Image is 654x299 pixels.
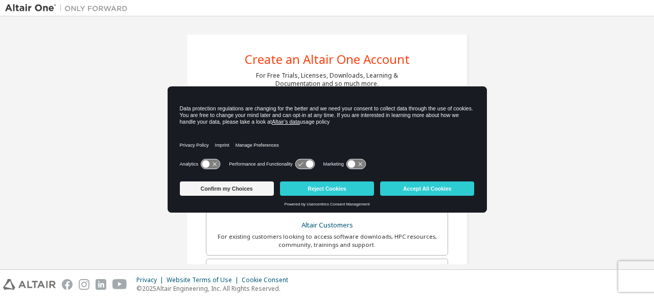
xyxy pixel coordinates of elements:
[136,276,167,284] div: Privacy
[136,284,294,293] p: © 2025 Altair Engineering, Inc. All Rights Reserved.
[112,279,127,290] img: youtube.svg
[96,279,106,290] img: linkedin.svg
[245,53,410,65] div: Create an Altair One Account
[79,279,89,290] img: instagram.svg
[213,218,441,233] div: Altair Customers
[213,233,441,249] div: For existing customers looking to access software downloads, HPC resources, community, trainings ...
[167,276,242,284] div: Website Terms of Use
[5,3,133,13] img: Altair One
[242,276,294,284] div: Cookie Consent
[256,72,398,88] div: For Free Trials, Licenses, Downloads, Learning & Documentation and so much more.
[62,279,73,290] img: facebook.svg
[3,279,56,290] img: altair_logo.svg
